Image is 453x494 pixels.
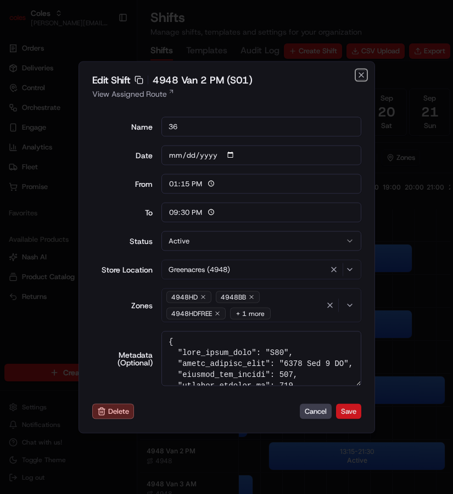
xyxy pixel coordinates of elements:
div: 📗 [11,160,20,169]
span: 4948HDFREE [171,309,212,318]
label: Store Location [92,265,153,273]
img: Nash [11,11,33,33]
a: View Assigned Route [92,88,361,99]
button: Greenacres (4948) [161,259,361,279]
div: 💻 [93,160,102,169]
label: Metadata (Optional) [92,351,153,366]
span: 4948HD [171,292,198,301]
a: 📗Knowledge Base [7,155,88,175]
h2: Edit Shift [92,75,361,85]
a: 💻API Documentation [88,155,181,175]
img: 1736555255976-a54dd68f-1ca7-489b-9aae-adbdc363a1c4 [11,105,31,125]
a: Powered byPylon [77,186,133,195]
button: Start new chat [187,108,200,121]
span: Knowledge Base [22,159,84,170]
div: + 1 more [230,307,271,319]
label: Zones [92,301,153,309]
div: Start new chat [37,105,180,116]
button: Save [336,404,361,419]
textarea: { "lore_ipsum_dolo": "S80", "ametc_adipisc_elit": "6378 Sed 9 DO", "eiusmod_tem_incidi": 507, "ut... [161,331,361,386]
span: Pylon [109,186,133,195]
label: Status [92,237,153,245]
span: 4948 Van 2 PM (S01) [153,75,252,85]
button: Delete [92,403,134,419]
div: To [92,208,153,216]
label: Name [92,123,153,130]
button: Cancel [300,404,332,419]
p: Welcome 👋 [11,44,200,62]
button: 4948HD4948BB4948HDFREE+ 1 more [161,288,361,322]
span: API Documentation [104,159,176,170]
input: Got a question? Start typing here... [29,71,198,82]
div: We're available if you need us! [37,116,139,125]
span: 4948BB [221,292,246,301]
span: Greenacres (4948) [169,264,230,274]
div: From [92,180,153,187]
label: Date [92,151,153,159]
input: Shift name [161,116,361,136]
